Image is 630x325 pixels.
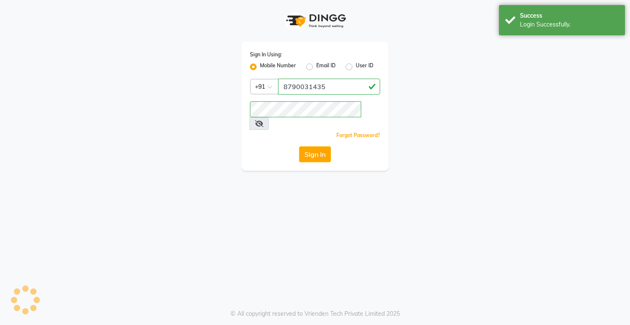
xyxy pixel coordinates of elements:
div: Success [520,11,619,20]
img: logo1.svg [281,8,349,33]
label: User ID [356,62,373,72]
input: Username [250,101,361,117]
input: Username [278,79,380,95]
label: Mobile Number [260,62,296,72]
a: Forgot Password? [336,132,380,138]
div: Login Successfully. [520,20,619,29]
label: Sign In Using: [250,51,282,58]
label: Email ID [316,62,336,72]
button: Sign In [299,146,331,162]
